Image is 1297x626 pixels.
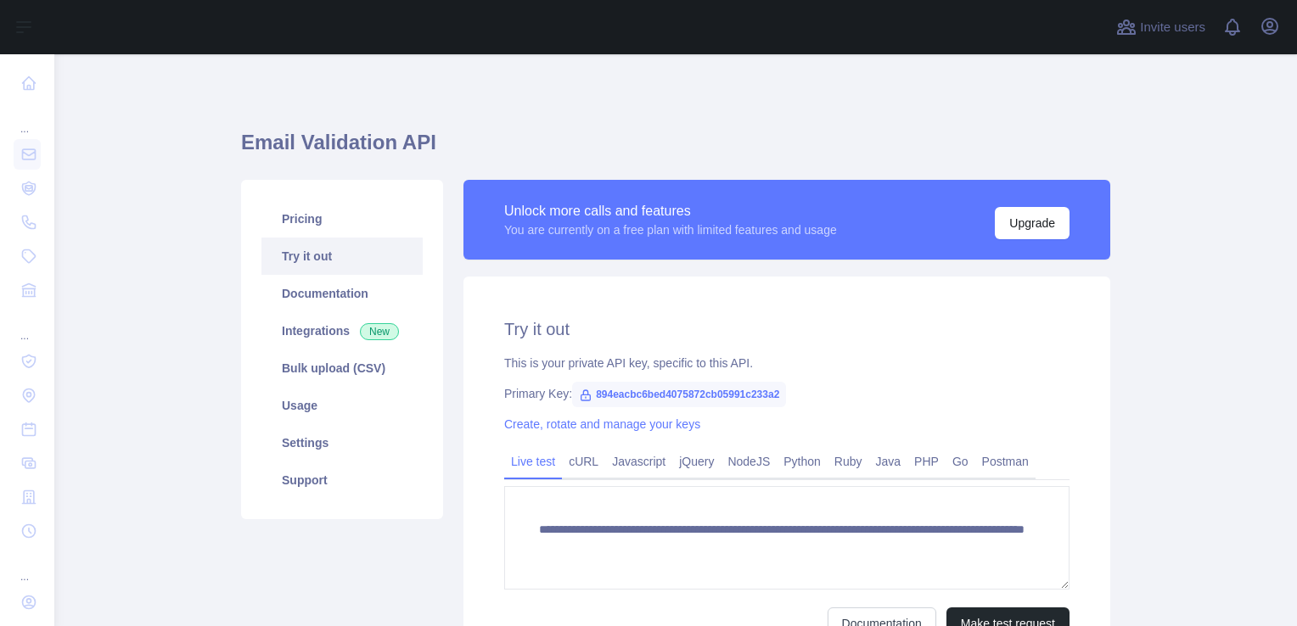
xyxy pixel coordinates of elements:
[1113,14,1209,41] button: Invite users
[562,448,605,475] a: cURL
[995,207,1070,239] button: Upgrade
[261,200,423,238] a: Pricing
[777,448,828,475] a: Python
[261,275,423,312] a: Documentation
[261,312,423,349] a: Integrations New
[672,448,721,475] a: jQuery
[14,102,41,136] div: ...
[261,349,423,387] a: Bulk upload (CSV)
[261,461,423,499] a: Support
[605,448,672,475] a: Javascript
[572,382,786,407] span: 894eacbc6bed4075872cb05991c233a2
[504,355,1070,372] div: This is your private API key, specific to this API.
[261,238,423,275] a: Try it out
[241,129,1110,170] h1: Email Validation API
[721,448,777,475] a: NodeJS
[975,448,1036,475] a: Postman
[504,417,700,431] a: Create, rotate and manage your keys
[828,448,869,475] a: Ruby
[14,309,41,343] div: ...
[504,385,1070,402] div: Primary Key:
[504,221,837,238] div: You are currently on a free plan with limited features and usage
[1140,18,1205,37] span: Invite users
[261,424,423,461] a: Settings
[907,448,946,475] a: PHP
[504,448,562,475] a: Live test
[869,448,908,475] a: Java
[360,323,399,340] span: New
[504,201,837,221] div: Unlock more calls and features
[261,387,423,424] a: Usage
[504,317,1070,341] h2: Try it out
[14,550,41,584] div: ...
[946,448,975,475] a: Go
